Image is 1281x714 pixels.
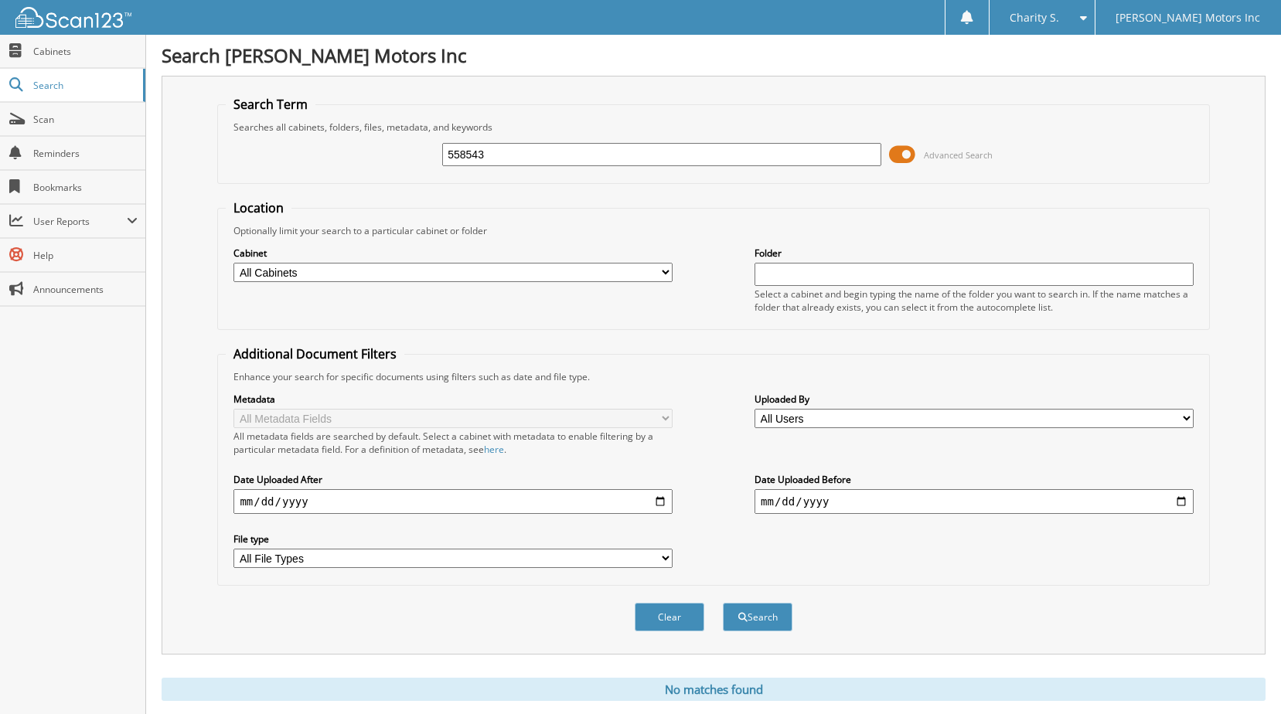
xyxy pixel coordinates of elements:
span: Advanced Search [924,149,993,161]
label: File type [233,532,673,546]
h1: Search [PERSON_NAME] Motors Inc [162,42,1266,68]
label: Uploaded By [755,393,1194,406]
label: Cabinet [233,246,673,260]
legend: Search Term [226,96,315,113]
div: No matches found [162,678,1266,701]
span: Reminders [33,147,138,160]
div: Optionally limit your search to a particular cabinet or folder [226,224,1201,237]
label: Date Uploaded Before [755,473,1194,486]
label: Metadata [233,393,673,406]
div: All metadata fields are searched by default. Select a cabinet with metadata to enable filtering b... [233,430,673,456]
legend: Additional Document Filters [226,345,404,362]
input: start [233,489,673,514]
span: Announcements [33,283,138,296]
label: Folder [755,246,1194,260]
button: Clear [635,603,704,631]
span: User Reports [33,215,127,228]
button: Search [723,603,792,631]
div: Searches all cabinets, folders, files, metadata, and keywords [226,121,1201,134]
span: Search [33,79,135,92]
span: [PERSON_NAME] Motors Inc [1116,13,1260,22]
input: end [755,489,1194,514]
div: Enhance your search for specific documents using filters such as date and file type. [226,370,1201,383]
div: Select a cabinet and begin typing the name of the folder you want to search in. If the name match... [755,287,1194,314]
span: Help [33,249,138,262]
span: Bookmarks [33,181,138,194]
span: Scan [33,113,138,126]
img: scan123-logo-white.svg [15,7,131,28]
label: Date Uploaded After [233,473,673,486]
a: here [484,443,504,456]
span: Cabinets [33,45,138,58]
span: Charity S. [1010,13,1059,22]
legend: Location [226,199,291,216]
